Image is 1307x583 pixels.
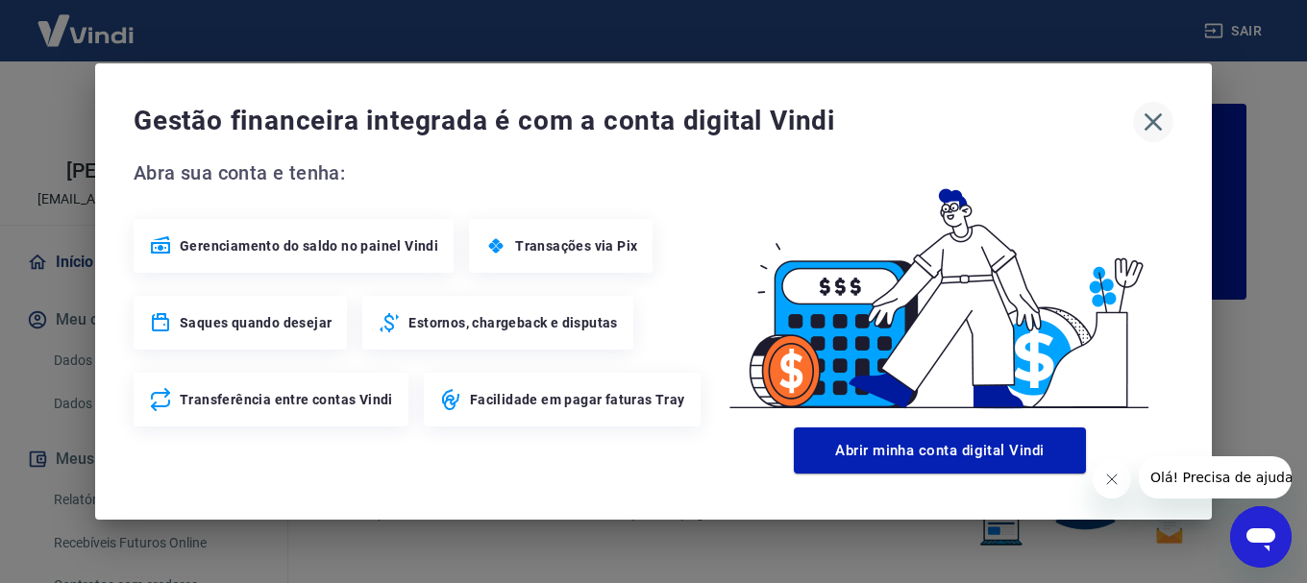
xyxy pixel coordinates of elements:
[180,236,438,255] span: Gerenciamento do saldo no painel Vindi
[1093,460,1131,498] iframe: Fechar mensagem
[180,390,393,409] span: Transferência entre contas Vindi
[470,390,685,409] span: Facilidade em pagar faturas Tray
[1230,506,1292,568] iframe: Botão para abrir a janela de mensagens
[706,158,1173,420] img: Good Billing
[408,313,617,332] span: Estornos, chargeback e disputas
[1139,456,1292,498] iframe: Mensagem da empresa
[794,427,1086,474] button: Abrir minha conta digital Vindi
[515,236,637,255] span: Transações via Pix
[134,102,1133,140] span: Gestão financeira integrada é com a conta digital Vindi
[12,13,161,29] span: Olá! Precisa de ajuda?
[134,158,706,188] span: Abra sua conta e tenha:
[180,313,332,332] span: Saques quando desejar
